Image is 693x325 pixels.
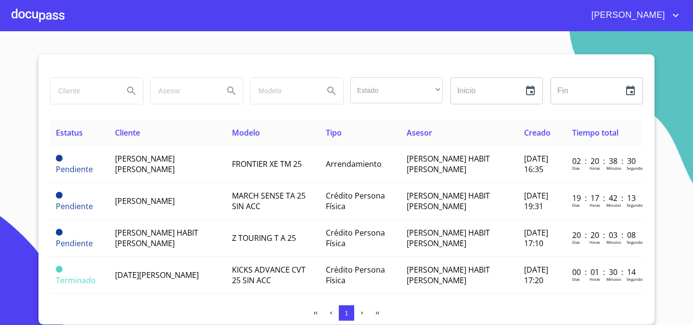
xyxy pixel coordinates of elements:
[339,305,354,321] button: 1
[407,264,490,286] span: [PERSON_NAME] HABIT [PERSON_NAME]
[572,156,637,166] p: 02 : 20 : 38 : 30
[407,127,432,138] span: Asesor
[232,233,296,243] span: Z TOURING T A 25
[232,159,302,169] span: FRONTIER XE TM 25
[56,192,63,199] span: Pendiente
[627,276,644,282] p: Segundos
[115,153,175,175] span: [PERSON_NAME] [PERSON_NAME]
[606,165,621,171] p: Minutos
[56,229,63,236] span: Pendiente
[572,267,637,277] p: 00 : 01 : 30 : 14
[572,239,580,245] p: Dias
[232,264,306,286] span: KICKS ADVANCE CVT 25 SIN ACC
[326,264,385,286] span: Crédito Persona Física
[56,155,63,162] span: Pendiente
[572,230,637,240] p: 20 : 20 : 03 : 08
[51,78,116,104] input: search
[524,264,548,286] span: [DATE] 17:20
[115,196,175,206] span: [PERSON_NAME]
[407,153,490,175] span: [PERSON_NAME] HABIT [PERSON_NAME]
[606,239,621,245] p: Minutos
[627,239,644,245] p: Segundos
[524,190,548,212] span: [DATE] 19:31
[407,190,490,212] span: [PERSON_NAME] HABIT [PERSON_NAME]
[590,202,600,208] p: Horas
[326,227,385,249] span: Crédito Persona Física
[572,193,637,203] p: 19 : 17 : 42 : 13
[326,159,382,169] span: Arrendamiento
[584,8,681,23] button: account of current user
[524,127,551,138] span: Creado
[232,190,306,212] span: MARCH SENSE TA 25 SIN ACC
[627,165,644,171] p: Segundos
[524,227,548,249] span: [DATE] 17:10
[120,79,143,102] button: Search
[151,78,216,104] input: search
[627,202,644,208] p: Segundos
[251,78,316,104] input: search
[590,276,600,282] p: Horas
[56,275,96,286] span: Terminado
[524,153,548,175] span: [DATE] 16:35
[590,239,600,245] p: Horas
[606,202,621,208] p: Minutos
[407,227,490,249] span: [PERSON_NAME] HABIT [PERSON_NAME]
[572,127,618,138] span: Tiempo total
[572,276,580,282] p: Dias
[115,127,140,138] span: Cliente
[350,77,443,103] div: ​
[326,190,385,212] span: Crédito Persona Física
[115,270,199,280] span: [DATE][PERSON_NAME]
[56,201,93,212] span: Pendiente
[320,79,343,102] button: Search
[56,266,63,273] span: Terminado
[572,202,580,208] p: Dias
[590,165,600,171] p: Horas
[584,8,670,23] span: [PERSON_NAME]
[606,276,621,282] p: Minutos
[56,164,93,175] span: Pendiente
[232,127,260,138] span: Modelo
[115,227,198,249] span: [PERSON_NAME] HABIT [PERSON_NAME]
[345,310,348,317] span: 1
[220,79,243,102] button: Search
[572,165,580,171] p: Dias
[326,127,342,138] span: Tipo
[56,127,83,138] span: Estatus
[56,238,93,249] span: Pendiente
